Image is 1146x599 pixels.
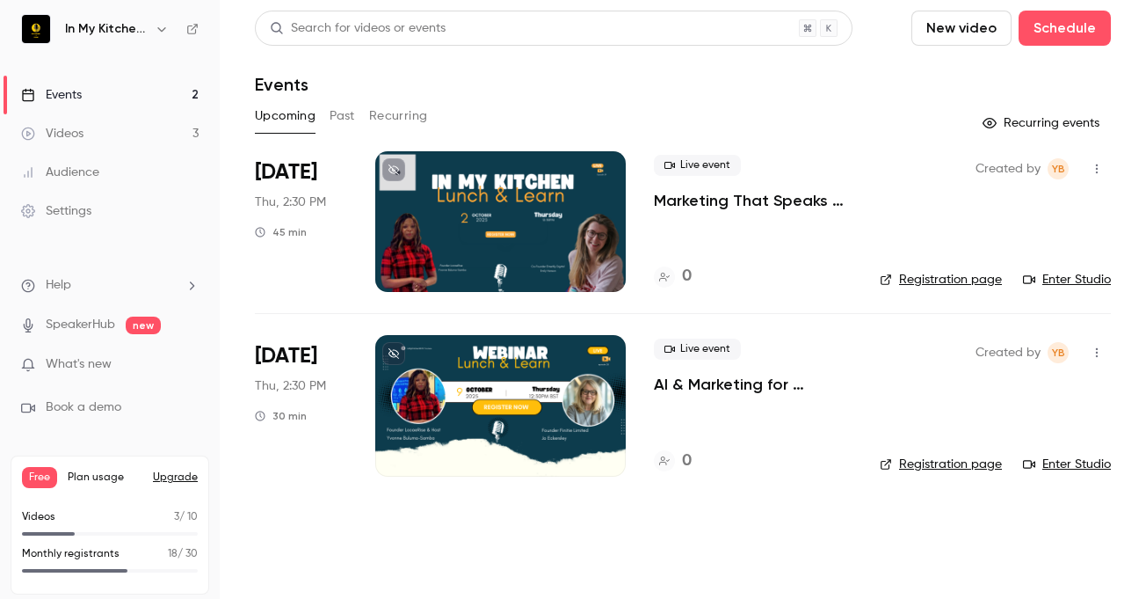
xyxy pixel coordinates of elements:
[153,471,198,485] button: Upgrade
[682,265,692,289] h4: 0
[22,509,55,525] p: Videos
[255,335,347,476] div: Oct 9 Thu, 12:30 PM (Europe/London)
[65,20,148,38] h6: In My Kitchen With [PERSON_NAME]
[255,342,317,370] span: [DATE]
[46,355,112,374] span: What's new
[880,271,1002,289] a: Registration page
[654,265,692,289] a: 0
[21,276,199,295] li: help-dropdown-opener
[255,377,326,395] span: Thu, 2:30 PM
[168,546,198,562] p: / 30
[21,164,99,181] div: Audience
[46,276,71,295] span: Help
[126,317,161,334] span: new
[270,19,446,38] div: Search for videos or events
[330,102,355,130] button: Past
[22,546,120,562] p: Monthly registrants
[654,155,741,176] span: Live event
[68,471,142,485] span: Plan usage
[174,509,198,525] p: / 10
[1052,342,1065,363] span: YB
[682,449,692,473] h4: 0
[46,398,121,417] span: Book a demo
[1052,158,1065,179] span: YB
[1023,456,1111,473] a: Enter Studio
[21,86,82,104] div: Events
[21,125,83,142] div: Videos
[22,467,57,488] span: Free
[255,151,347,292] div: Oct 2 Thu, 12:30 PM (Europe/London)
[255,194,326,211] span: Thu, 2:30 PM
[21,202,91,220] div: Settings
[255,74,308,95] h1: Events
[1048,342,1069,363] span: Yvonne Buluma-Samba
[255,158,317,186] span: [DATE]
[178,357,199,373] iframe: Noticeable Trigger
[369,102,428,130] button: Recurring
[654,449,692,473] a: 0
[255,102,316,130] button: Upcoming
[174,512,179,522] span: 3
[911,11,1012,46] button: New video
[22,15,50,43] img: In My Kitchen With Yvonne
[975,109,1111,137] button: Recurring events
[654,339,741,360] span: Live event
[976,158,1041,179] span: Created by
[168,549,178,559] span: 18
[255,409,307,423] div: 30 min
[255,225,307,239] div: 45 min
[880,456,1002,473] a: Registration page
[976,342,1041,363] span: Created by
[1019,11,1111,46] button: Schedule
[654,374,852,395] a: AI & Marketing for Businesses
[654,190,852,211] a: Marketing That Speaks School: How to Tell Stories That Actually Land
[1048,158,1069,179] span: Yvonne Buluma-Samba
[46,316,115,334] a: SpeakerHub
[1023,271,1111,289] a: Enter Studio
